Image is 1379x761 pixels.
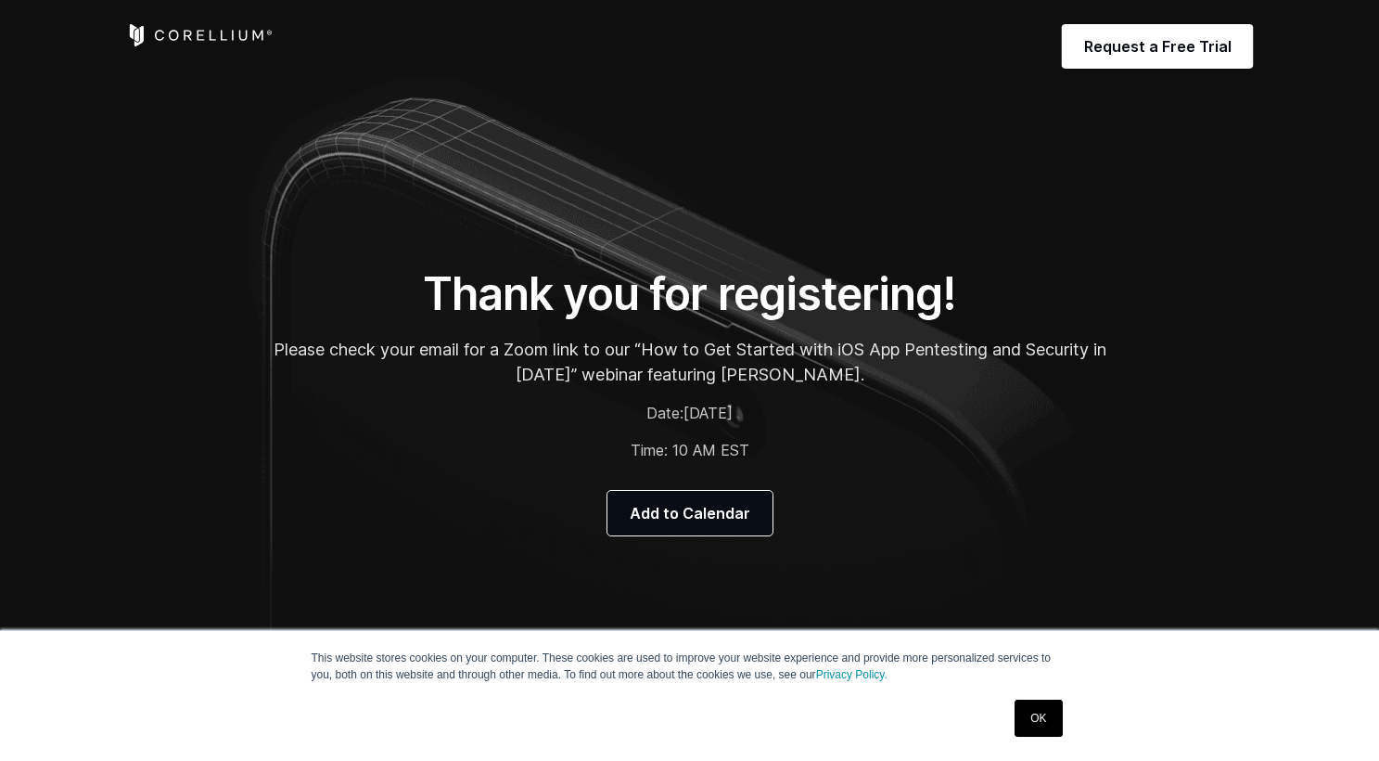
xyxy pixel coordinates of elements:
a: Corellium Home [126,24,274,46]
p: Time: 10 AM EST [273,439,1107,461]
a: Add to Calendar [607,491,772,535]
span: Add to Calendar [630,502,750,524]
p: This website stores cookies on your computer. These cookies are used to improve your website expe... [312,650,1068,683]
a: OK [1015,700,1062,737]
p: Date: [273,402,1107,424]
span: [DATE] [683,404,733,422]
h1: Thank you for registering! [273,266,1107,322]
span: Request a Free Trial [1084,35,1232,58]
p: Please check your email for a Zoom link to our “How to Get Started with iOS App Pentesting and Se... [273,337,1107,387]
a: Request a Free Trial [1062,24,1254,69]
a: Privacy Policy. [816,668,887,681]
